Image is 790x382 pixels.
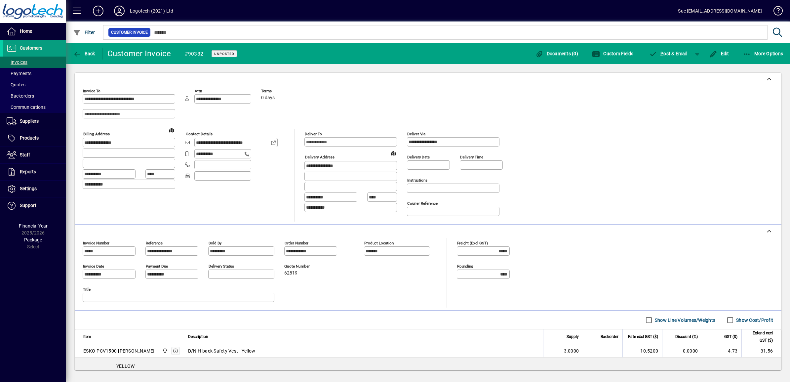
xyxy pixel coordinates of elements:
span: Reports [20,169,36,174]
mat-label: Invoice To [83,89,100,93]
mat-label: Courier Reference [407,201,438,206]
span: More Options [743,51,783,56]
span: D/N H-back Safety Vest - Yellow [188,348,256,354]
div: #90382 [185,49,204,59]
a: Invoices [3,57,66,68]
button: Custom Fields [590,48,635,60]
span: Documents (0) [535,51,578,56]
span: P [660,51,663,56]
span: Central [161,347,168,355]
a: Settings [3,181,66,197]
span: 3.0000 [564,348,579,354]
span: Quote number [284,264,324,269]
span: Quotes [7,82,25,87]
span: Supply [567,333,579,340]
button: Edit [708,48,731,60]
a: Support [3,197,66,214]
span: Unposted [214,52,234,56]
a: Quotes [3,79,66,90]
mat-label: Delivery status [209,264,234,269]
span: Invoices [7,60,27,65]
div: 10.5200 [627,348,658,354]
span: Staff [20,152,30,157]
button: Profile [109,5,130,17]
span: Customers [20,45,42,51]
span: Suppliers [20,118,39,124]
span: Extend excl GST ($) [746,329,773,344]
span: ost & Email [649,51,688,56]
mat-label: Deliver To [305,132,322,136]
button: Documents (0) [533,48,580,60]
button: Add [88,5,109,17]
label: Show Cost/Profit [735,317,773,323]
td: 0.0000 [662,344,702,358]
span: Rate excl GST ($) [628,333,658,340]
span: Settings [20,186,37,191]
div: Logotech (2021) Ltd [130,6,173,16]
a: Products [3,130,66,147]
span: 0 days [261,95,275,101]
a: Payments [3,68,66,79]
span: Package [24,237,42,242]
mat-label: Freight (excl GST) [457,241,488,245]
span: GST ($) [724,333,737,340]
mat-label: Invoice date [83,264,104,269]
span: Discount (%) [675,333,698,340]
mat-label: Instructions [407,178,427,183]
button: More Options [741,48,785,60]
span: Backorder [601,333,618,340]
span: Payments [7,71,31,76]
div: ESKO-PCV1500-[PERSON_NAME] [83,348,155,354]
mat-label: Title [83,287,91,292]
label: Show Line Volumes/Weights [653,317,715,323]
mat-label: Delivery date [407,155,430,159]
td: 4.73 [702,344,741,358]
a: View on map [166,125,177,135]
span: Description [188,333,208,340]
a: Reports [3,164,66,180]
span: Back [73,51,95,56]
button: Post & Email [646,48,691,60]
span: Item [83,333,91,340]
span: Financial Year [19,223,48,229]
mat-label: Order number [285,241,308,245]
a: Home [3,23,66,40]
span: 62819 [284,271,297,276]
span: Edit [709,51,729,56]
a: Suppliers [3,113,66,130]
a: Knowledge Base [769,1,782,23]
mat-label: Payment due [146,264,168,269]
span: Filter [73,30,95,35]
mat-label: Product location [364,241,394,245]
button: Filter [71,26,97,38]
a: View on map [388,148,399,158]
mat-label: Invoice number [83,241,109,245]
div: YELLOW 3 x size M [75,358,781,381]
span: Support [20,203,36,208]
app-page-header-button: Back [66,48,102,60]
span: Backorders [7,93,34,99]
mat-label: Delivery time [460,155,483,159]
td: 31.56 [741,344,781,358]
a: Communications [3,102,66,113]
mat-label: Reference [146,241,163,245]
span: Customer Invoice [111,29,148,36]
mat-label: Attn [195,89,202,93]
span: Home [20,28,32,34]
mat-label: Deliver via [407,132,425,136]
div: Sue [EMAIL_ADDRESS][DOMAIN_NAME] [678,6,762,16]
span: Products [20,135,39,141]
div: Customer Invoice [107,48,171,59]
mat-label: Rounding [457,264,473,269]
mat-label: Sold by [209,241,221,245]
button: Back [71,48,97,60]
span: Communications [7,105,46,110]
span: Terms [261,89,301,93]
a: Staff [3,147,66,163]
a: Backorders [3,90,66,102]
span: Custom Fields [592,51,634,56]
